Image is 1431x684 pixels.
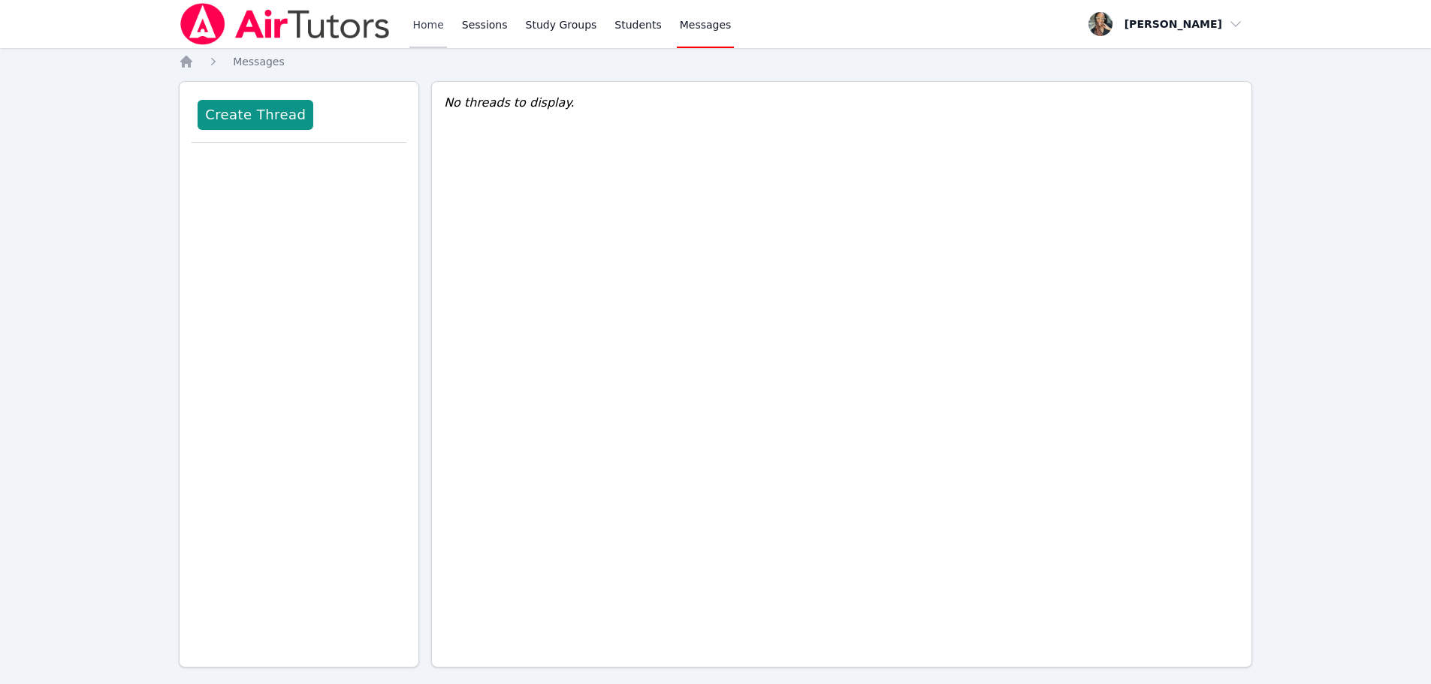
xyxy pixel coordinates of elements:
[198,100,313,130] button: Create Thread
[233,56,285,68] span: Messages
[179,54,1252,69] nav: Breadcrumb
[680,17,732,32] span: Messages
[444,94,1239,112] div: No threads to display.
[179,3,391,45] img: Air Tutors
[233,54,285,69] a: Messages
